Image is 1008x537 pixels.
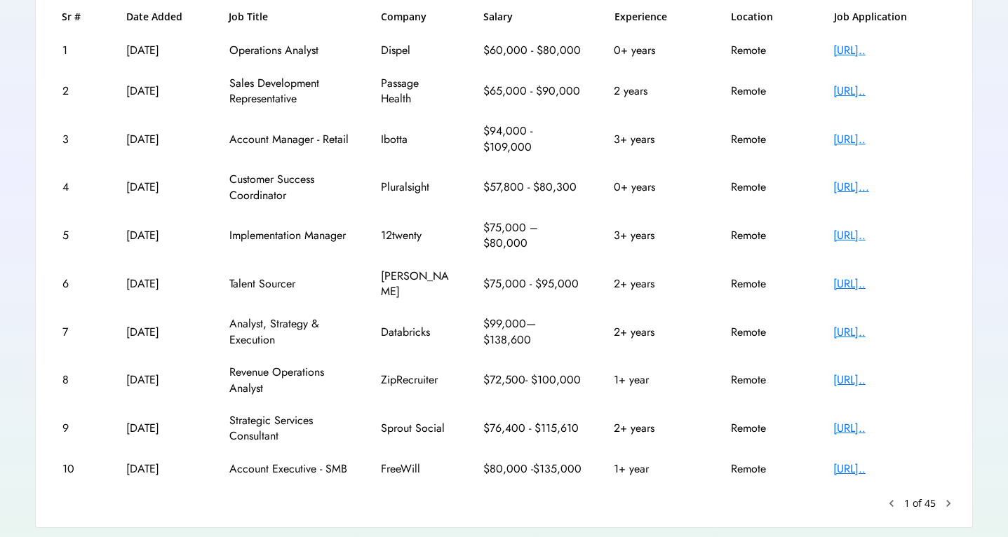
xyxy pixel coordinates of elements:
div: 9 [62,421,94,436]
div: [URL].. [833,228,946,243]
div: 3+ years [614,132,698,147]
div: Sprout Social [381,421,451,436]
div: Remote [731,421,801,436]
div: 4 [62,179,94,195]
div: 2+ years [614,276,698,292]
div: [PERSON_NAME] [381,268,451,300]
div: 12twenty [381,228,451,243]
div: 2+ years [614,325,698,340]
div: [DATE] [126,372,196,388]
h6: Experience [614,10,699,24]
div: $57,800 - $80,300 [483,179,582,195]
div: Revenue Operations Analyst [229,365,349,396]
div: Remote [731,461,801,477]
div: 0+ years [614,43,698,58]
div: Strategic Services Consultant [229,413,349,444]
div: Remote [731,83,801,99]
div: Passage Health [381,76,451,107]
div: Implementation Manager [229,228,349,243]
div: 8 [62,372,94,388]
div: [URL].. [833,43,946,58]
div: Remote [731,228,801,243]
div: 10 [62,461,94,477]
div: [DATE] [126,179,196,195]
div: [DATE] [126,132,196,147]
div: Pluralsight [381,179,451,195]
div: [DATE] [126,43,196,58]
div: [DATE] [126,461,196,477]
button: chevron_right [941,496,955,510]
div: [DATE] [126,228,196,243]
div: Databricks [381,325,451,340]
h6: Company [381,10,451,24]
h6: Date Added [126,10,196,24]
div: $60,000 - $80,000 [483,43,582,58]
div: [DATE] [126,83,196,99]
div: Operations Analyst [229,43,349,58]
div: 3+ years [614,228,698,243]
div: [URL].. [833,83,946,99]
div: 2 years [614,83,698,99]
div: 0+ years [614,179,698,195]
h6: Location [731,10,801,24]
div: FreeWill [381,461,451,477]
div: [URL].. [833,276,946,292]
div: Sales Development Representative [229,76,349,107]
div: [URL].. [833,325,946,340]
div: 2+ years [614,421,698,436]
div: [URL].. [833,132,946,147]
div: [DATE] [126,276,196,292]
div: $75,000 - $95,000 [483,276,582,292]
div: Talent Sourcer [229,276,349,292]
div: 7 [62,325,94,340]
div: [DATE] [126,325,196,340]
div: 1 of 45 [904,496,936,510]
div: Dispel [381,43,451,58]
h6: Sr # [62,10,93,24]
div: $65,000 - $90,000 [483,83,582,99]
div: Account Manager - Retail [229,132,349,147]
div: 3 [62,132,94,147]
div: $94,000 - $109,000 [483,123,582,155]
div: Remote [731,179,801,195]
div: 1+ year [614,372,698,388]
h6: Job Title [229,10,268,24]
div: [URL]... [833,179,946,195]
div: Account Executive - SMB [229,461,349,477]
div: [URL].. [833,372,946,388]
div: 6 [62,276,94,292]
div: Remote [731,276,801,292]
div: Analyst, Strategy & Execution [229,316,349,348]
div: $75,000 – $80,000 [483,220,582,252]
div: 1+ year [614,461,698,477]
div: $80,000 -$135,000 [483,461,582,477]
div: $76,400 - $115,610 [483,421,582,436]
h6: Job Application [834,10,946,24]
div: Remote [731,325,801,340]
div: Remote [731,43,801,58]
div: 2 [62,83,94,99]
div: Remote [731,132,801,147]
h6: Salary [483,10,582,24]
button: keyboard_arrow_left [885,496,899,510]
div: [DATE] [126,421,196,436]
div: 1 [62,43,94,58]
div: Remote [731,372,801,388]
div: [URL].. [833,461,946,477]
div: $72,500- $100,000 [483,372,582,388]
div: 5 [62,228,94,243]
div: $99,000—$138,600 [483,316,582,348]
div: ZipRecruiter [381,372,451,388]
div: Ibotta [381,132,451,147]
div: Customer Success Coordinator [229,172,349,203]
div: [URL].. [833,421,946,436]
